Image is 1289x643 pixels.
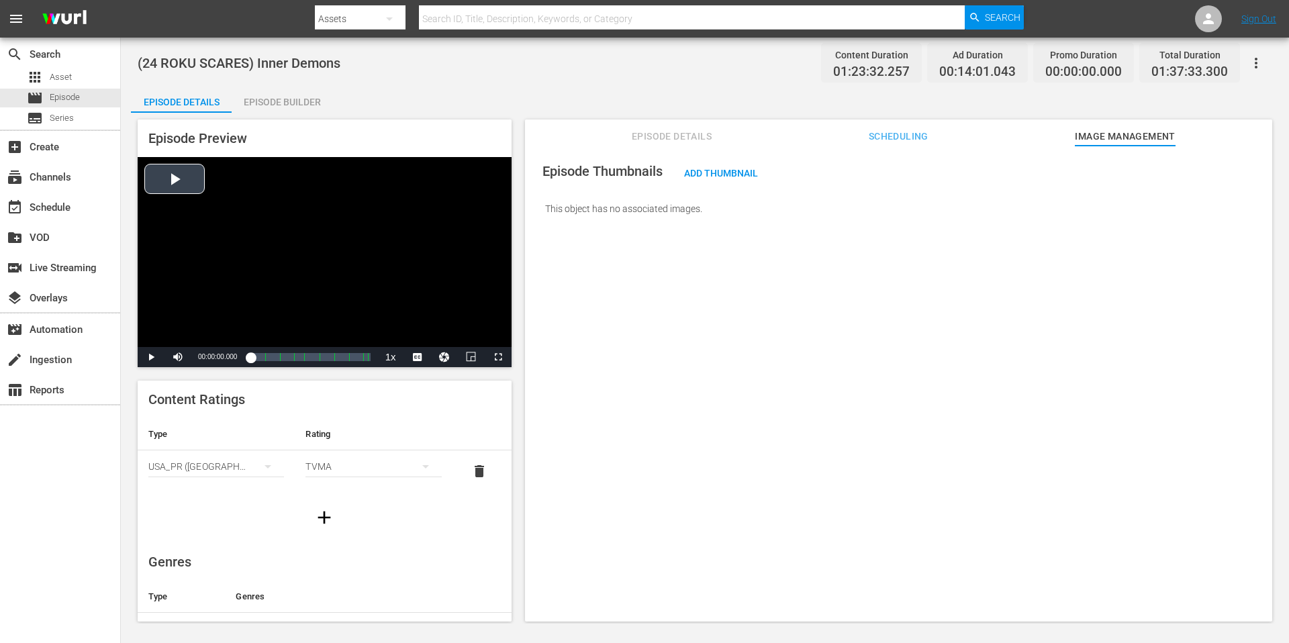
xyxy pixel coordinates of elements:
span: Ingestion [7,352,23,368]
img: ans4CAIJ8jUAAAAAAAAAAAAAAAAAAAAAAAAgQb4GAAAAAAAAAAAAAAAAAAAAAAAAJMjXAAAAAAAAAAAAAAAAAAAAAAAAgAT5G... [32,3,97,35]
div: Progress Bar [250,353,370,361]
span: Live Streaming [7,260,23,276]
span: Asset [50,70,72,84]
span: Genres [148,554,191,570]
span: Create [7,139,23,155]
button: Fullscreen [485,347,512,367]
span: Scheduling [848,128,949,145]
button: Mute [164,347,191,367]
div: Promo Duration [1045,46,1122,64]
span: Automation [7,321,23,338]
span: Overlays [7,290,23,306]
th: Genres [225,581,469,613]
span: Episode Preview [148,130,247,146]
th: Type [138,581,225,613]
table: simple table [138,418,512,492]
div: This object has no associated images. [532,190,1266,228]
span: Channels [7,169,23,185]
div: Video Player [138,157,512,367]
span: Asset [27,69,43,85]
span: Search [985,5,1020,30]
button: Add Thumbnail [673,160,769,185]
span: delete [471,463,487,479]
span: 01:37:33.300 [1151,64,1228,80]
div: Episode Details [131,86,232,118]
span: 00:00:00.000 [1045,64,1122,80]
span: Content Ratings [148,391,245,407]
span: VOD [7,230,23,246]
span: Schedule [7,199,23,215]
span: Episode [50,91,80,104]
span: Search [7,46,23,62]
span: (24 ROKU SCARES) Inner Demons [138,55,340,71]
span: Add Thumbnail [673,168,769,179]
span: Episode Details [622,128,722,145]
span: Image Management [1075,128,1176,145]
th: Type [138,418,295,450]
div: Total Duration [1151,46,1228,64]
button: Picture-in-Picture [458,347,485,367]
span: Series [27,110,43,126]
div: Content Duration [833,46,910,64]
button: Playback Rate [377,347,404,367]
button: Jump To Time [431,347,458,367]
button: Search [965,5,1024,30]
span: menu [8,11,24,27]
span: 00:00:00.000 [198,353,237,360]
span: Reports [7,382,23,398]
button: Episode Details [131,86,232,113]
span: 01:23:32.257 [833,64,910,80]
span: 00:14:01.043 [939,64,1016,80]
div: Ad Duration [939,46,1016,64]
div: USA_PR ([GEOGRAPHIC_DATA] ([GEOGRAPHIC_DATA])) [148,448,284,485]
button: Captions [404,347,431,367]
span: Episode [27,90,43,106]
button: Play [138,347,164,367]
div: Episode Builder [232,86,332,118]
a: Sign Out [1241,13,1276,24]
span: Series [50,111,74,125]
button: Episode Builder [232,86,332,113]
div: TVMA [305,448,441,485]
th: Rating [295,418,452,450]
span: Episode Thumbnails [542,163,663,179]
button: delete [463,455,495,487]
